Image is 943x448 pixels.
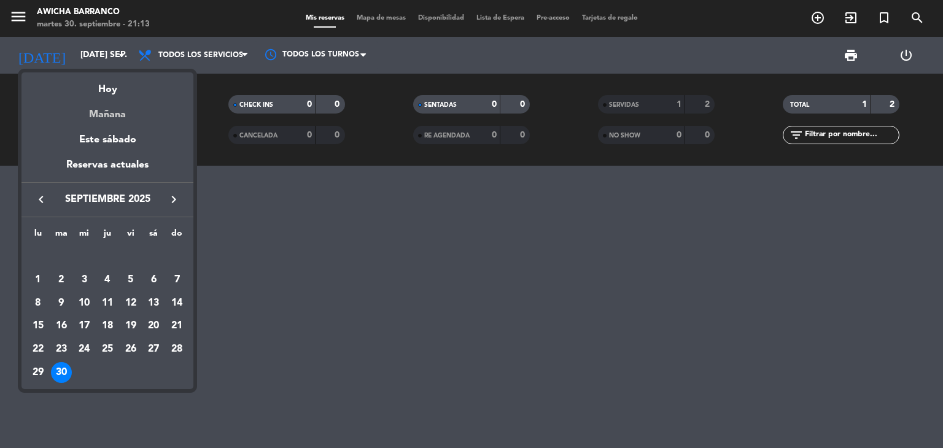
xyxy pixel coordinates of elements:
td: 10 de septiembre de 2025 [72,292,96,315]
div: 26 [120,339,141,360]
div: 4 [97,269,118,290]
td: 16 de septiembre de 2025 [50,314,73,338]
div: 6 [143,269,164,290]
div: 30 [51,362,72,383]
div: Hoy [21,72,193,98]
div: Reservas actuales [21,157,193,182]
td: 6 de septiembre de 2025 [142,268,166,292]
th: miércoles [72,226,96,245]
td: 11 de septiembre de 2025 [96,292,119,315]
div: 15 [28,315,49,336]
td: 7 de septiembre de 2025 [165,268,188,292]
td: 5 de septiembre de 2025 [119,268,142,292]
div: 22 [28,339,49,360]
td: 19 de septiembre de 2025 [119,314,142,338]
td: 1 de septiembre de 2025 [26,268,50,292]
td: 22 de septiembre de 2025 [26,338,50,361]
div: 18 [97,315,118,336]
div: 10 [74,293,95,314]
div: 21 [166,315,187,336]
th: domingo [165,226,188,245]
div: 3 [74,269,95,290]
div: 7 [166,269,187,290]
div: 8 [28,293,49,314]
div: 27 [143,339,164,360]
td: 21 de septiembre de 2025 [165,314,188,338]
td: 4 de septiembre de 2025 [96,268,119,292]
span: septiembre 2025 [52,191,163,207]
div: 24 [74,339,95,360]
div: 28 [166,339,187,360]
td: 8 de septiembre de 2025 [26,292,50,315]
div: 20 [143,315,164,336]
div: 2 [51,269,72,290]
i: keyboard_arrow_right [166,192,181,207]
td: 30 de septiembre de 2025 [50,361,73,384]
div: 23 [51,339,72,360]
div: 14 [166,293,187,314]
div: 9 [51,293,72,314]
td: 27 de septiembre de 2025 [142,338,166,361]
td: 17 de septiembre de 2025 [72,314,96,338]
button: keyboard_arrow_right [163,191,185,207]
td: 2 de septiembre de 2025 [50,268,73,292]
td: 29 de septiembre de 2025 [26,361,50,384]
th: jueves [96,226,119,245]
td: 9 de septiembre de 2025 [50,292,73,315]
td: 12 de septiembre de 2025 [119,292,142,315]
td: 13 de septiembre de 2025 [142,292,166,315]
td: 14 de septiembre de 2025 [165,292,188,315]
td: SEP. [26,245,188,268]
td: 15 de septiembre de 2025 [26,314,50,338]
div: 16 [51,315,72,336]
button: keyboard_arrow_left [30,191,52,207]
th: sábado [142,226,166,245]
td: 3 de septiembre de 2025 [72,268,96,292]
i: keyboard_arrow_left [34,192,49,207]
div: 19 [120,315,141,336]
td: 26 de septiembre de 2025 [119,338,142,361]
td: 24 de septiembre de 2025 [72,338,96,361]
th: martes [50,226,73,245]
div: 25 [97,339,118,360]
div: 12 [120,293,141,314]
td: 23 de septiembre de 2025 [50,338,73,361]
td: 25 de septiembre de 2025 [96,338,119,361]
div: 1 [28,269,49,290]
th: viernes [119,226,142,245]
div: 17 [74,315,95,336]
div: 5 [120,269,141,290]
td: 18 de septiembre de 2025 [96,314,119,338]
div: Este sábado [21,123,193,157]
div: Mañana [21,98,193,123]
td: 28 de septiembre de 2025 [165,338,188,361]
div: 11 [97,293,118,314]
td: 20 de septiembre de 2025 [142,314,166,338]
div: 13 [143,293,164,314]
th: lunes [26,226,50,245]
div: 29 [28,362,49,383]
